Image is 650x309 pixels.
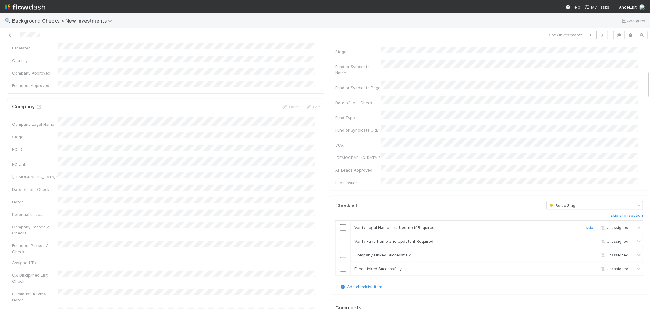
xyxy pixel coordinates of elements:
span: Unassigned [599,253,628,257]
div: Escalation Review Notes [12,291,58,303]
div: FC Link [12,161,58,167]
div: All Leads Approved [335,167,381,173]
div: Help [566,4,580,10]
div: Stage [12,134,58,140]
div: Potential Issues [12,211,58,217]
div: Stage [335,49,381,55]
div: Company Approved [12,70,58,76]
a: skip [586,225,593,230]
a: Edit [306,104,320,109]
a: Analytics [621,17,645,24]
div: Company Legal Name [12,121,58,127]
div: Country [12,57,58,64]
div: Date of Last Check [335,100,381,106]
span: Verify Fund Name and Update if Required [354,239,433,244]
div: FC ID [12,146,58,152]
div: [DEMOGRAPHIC_DATA]? [12,174,58,180]
div: Fund or Syndicate Page [335,85,381,91]
div: Notes [12,199,58,205]
span: 🔍 [5,18,11,23]
h5: Company [12,104,42,110]
div: Company Passed All Checks [12,224,58,236]
h6: skip all in section [611,213,643,218]
img: avatar_cd4e5e5e-3003-49e5-bc76-fd776f359de9.png [639,4,645,10]
div: Date of Last Check [12,186,58,192]
span: AngelList [619,5,637,9]
span: Company Linked Successfully [354,253,411,257]
div: CA Disciplined List Check [12,272,58,284]
span: Unassigned [599,239,628,244]
div: Assigned To [12,260,58,266]
img: logo-inverted-e16ddd16eac7371096b0.svg [5,2,45,12]
a: skip all in section [611,213,643,220]
div: Fund or Syndicate Name [335,64,381,76]
div: Fund or Syndicate URL [335,127,381,133]
span: Unassigned [599,267,628,271]
div: Escalated [12,45,58,51]
div: [DEMOGRAPHIC_DATA]? [335,154,381,161]
div: Founders Passed All Checks [12,242,58,255]
div: Fund Type [335,115,381,121]
div: VCA [335,142,381,148]
span: Fund Linked Successfully [354,266,402,271]
div: Founders Approved [12,82,58,89]
a: Add checklist item [340,284,382,289]
span: Background Checks > New Investments [12,18,115,24]
span: 5 of 6 Investments [549,32,583,38]
span: My Tasks [585,5,609,9]
span: Setup Stage [549,203,578,208]
a: My Tasks [585,4,609,10]
a: Unlink [282,104,301,109]
span: Verify Legal Name and Update if Required [354,225,435,230]
div: Lead Issues [335,180,381,186]
span: Unassigned [599,225,628,230]
h5: Checklist [335,203,358,209]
